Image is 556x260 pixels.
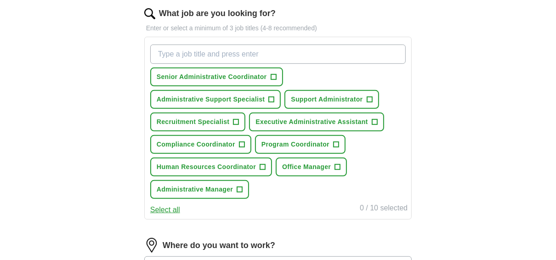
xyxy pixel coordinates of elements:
[163,239,275,252] label: Where do you want to work?
[284,90,379,109] button: Support Administrator
[157,185,233,194] span: Administrative Manager
[144,238,159,253] img: location.png
[255,135,346,154] button: Program Coordinator
[150,68,283,86] button: Senior Administrative Coordinator
[144,23,412,33] p: Enter or select a minimum of 3 job titles (4-8 recommended)
[150,180,249,199] button: Administrative Manager
[157,95,265,104] span: Administrative Support Specialist
[249,113,384,131] button: Executive Administrative Assistant
[150,45,406,64] input: Type a job title and press enter
[150,204,180,215] button: Select all
[150,158,272,176] button: Human Resources Coordinator
[157,162,256,172] span: Human Resources Coordinator
[360,203,408,215] div: 0 / 10 selected
[261,140,329,149] span: Program Coordinator
[157,140,235,149] span: Compliance Coordinator
[159,7,276,20] label: What job are you looking for?
[150,113,246,131] button: Recruitment Specialist
[282,162,331,172] span: Office Manager
[144,8,155,19] img: search.png
[157,72,267,82] span: Senior Administrative Coordinator
[157,117,230,127] span: Recruitment Specialist
[291,95,363,104] span: Support Administrator
[276,158,347,176] button: Office Manager
[150,90,281,109] button: Administrative Support Specialist
[255,117,368,127] span: Executive Administrative Assistant
[150,135,251,154] button: Compliance Coordinator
